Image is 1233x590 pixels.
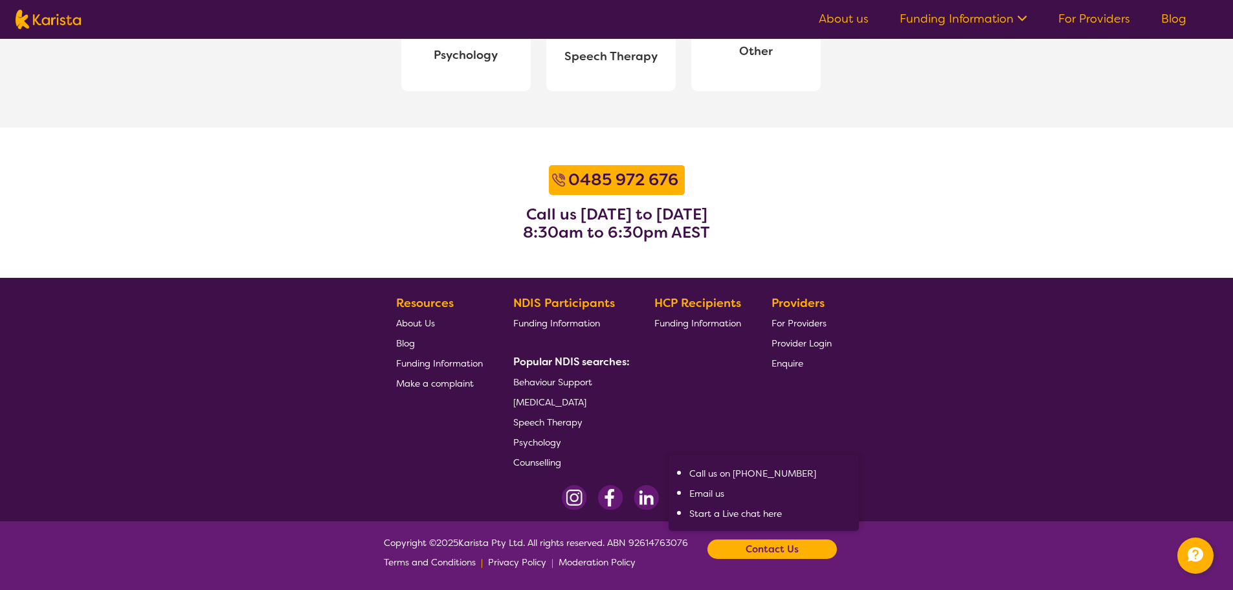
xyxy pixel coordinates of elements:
[513,376,592,388] span: Behaviour Support
[772,333,832,353] a: Provider Login
[654,317,741,329] span: Funding Information
[513,452,625,472] a: Counselling
[746,539,799,559] b: Contact Us
[557,47,665,66] span: Speech Therapy
[1058,11,1130,27] a: For Providers
[772,317,827,329] span: For Providers
[513,437,561,448] span: Psychology
[689,468,816,479] a: Call us on [PHONE_NUMBER]
[559,552,636,572] a: Moderation Policy
[551,552,553,572] p: |
[552,174,565,187] img: Call icon
[513,432,625,452] a: Psychology
[396,333,483,353] a: Blog
[689,488,724,499] a: Email us
[772,313,832,333] a: For Providers
[16,10,81,29] img: Karista logo
[634,485,659,510] img: LinkedIn
[488,552,546,572] a: Privacy Policy
[1177,538,1214,574] button: Channel Menu
[654,313,741,333] a: Funding Information
[772,353,832,373] a: Enquire
[559,556,636,568] span: Moderation Policy
[396,353,483,373] a: Funding Information
[772,295,825,311] b: Providers
[396,317,435,329] span: About Us
[1161,11,1186,27] a: Blog
[513,392,625,412] a: [MEDICAL_DATA]
[481,552,483,572] p: |
[396,337,415,349] span: Blog
[513,457,561,468] span: Counselling
[523,205,710,242] h3: Call us [DATE] to [DATE] 8:30am to 6:30pm AEST
[819,11,869,27] a: About us
[513,317,600,329] span: Funding Information
[513,396,586,408] span: [MEDICAL_DATA]
[396,313,483,333] a: About Us
[412,45,520,65] span: Psychology
[396,357,483,369] span: Funding Information
[568,169,678,190] b: 0485 972 676
[513,412,625,432] a: Speech Therapy
[384,533,688,572] span: Copyright © 2025 Karista Pty Ltd. All rights reserved. ABN 92614763076
[702,41,810,61] span: Other
[689,508,782,519] a: Start a Live chat here
[513,416,583,428] span: Speech Therapy
[900,11,1027,27] a: Funding Information
[513,295,615,311] b: NDIS Participants
[396,373,483,393] a: Make a complaint
[513,355,630,369] b: Popular NDIS searches:
[384,556,476,568] span: Terms and Conditions
[562,485,587,510] img: Instagram
[513,372,625,392] a: Behaviour Support
[565,168,682,192] a: 0485 972 676
[654,295,741,311] b: HCP Recipients
[396,295,454,311] b: Resources
[513,313,625,333] a: Funding Information
[396,378,474,389] span: Make a complaint
[772,337,832,349] span: Provider Login
[772,357,803,369] span: Enquire
[384,552,476,572] a: Terms and Conditions
[488,556,546,568] span: Privacy Policy
[597,485,623,510] img: Facebook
